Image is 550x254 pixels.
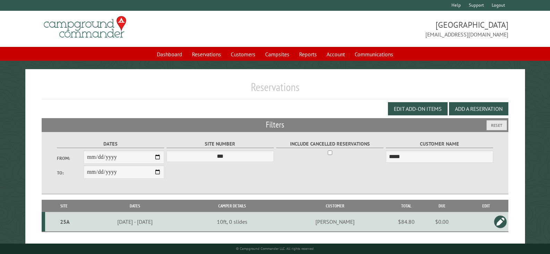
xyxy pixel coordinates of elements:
[276,140,384,148] label: Include Cancelled Reservations
[261,48,294,61] a: Campsites
[420,200,464,212] th: Due
[486,120,507,130] button: Reset
[57,170,84,176] label: To:
[42,118,508,131] h2: Filters
[386,140,493,148] label: Customer Name
[153,48,186,61] a: Dashboard
[278,200,392,212] th: Customer
[187,212,278,232] td: 10ft, 0 slides
[388,102,448,115] button: Edit Add-on Items
[449,102,508,115] button: Add a Reservation
[420,212,464,232] td: $0.00
[57,140,164,148] label: Dates
[227,48,260,61] a: Customers
[295,48,321,61] a: Reports
[275,19,508,39] span: [GEOGRAPHIC_DATA] [EMAIL_ADDRESS][DOMAIN_NAME]
[167,140,274,148] label: Site Number
[48,218,82,225] div: 25A
[392,212,420,232] td: $84.80
[188,48,225,61] a: Reservations
[278,212,392,232] td: [PERSON_NAME]
[464,200,508,212] th: Edit
[45,200,83,212] th: Site
[42,80,508,99] h1: Reservations
[83,200,187,212] th: Dates
[350,48,397,61] a: Communications
[42,14,128,41] img: Campground Commander
[57,155,84,162] label: From:
[187,200,278,212] th: Camper Details
[236,246,314,251] small: © Campground Commander LLC. All rights reserved.
[84,218,186,225] div: [DATE] - [DATE]
[392,200,420,212] th: Total
[322,48,349,61] a: Account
